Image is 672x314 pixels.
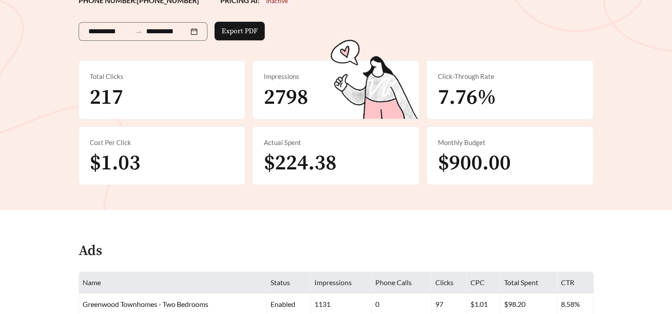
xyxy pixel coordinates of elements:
[470,278,485,287] span: CPC
[79,243,102,259] h4: Ads
[215,22,265,40] button: Export PDF
[90,150,140,177] span: $1.03
[222,26,258,36] span: Export PDF
[263,137,408,148] div: Actual Spent
[437,71,582,82] div: Click-Through Rate
[83,300,208,308] span: Greenwood Townhomes - Two Bedrooms
[437,150,510,177] span: $900.00
[135,28,143,36] span: swap-right
[263,71,408,82] div: Impressions
[267,272,311,294] th: Status
[90,84,123,111] span: 217
[437,84,496,111] span: 7.76%
[501,272,557,294] th: Total Spent
[372,272,432,294] th: Phone Calls
[270,300,295,308] span: enabled
[79,272,267,294] th: Name
[90,71,235,82] div: Total Clicks
[263,84,308,111] span: 2798
[561,278,574,287] span: CTR
[90,137,235,148] div: Cost Per Click
[135,27,143,35] span: to
[432,272,467,294] th: Clicks
[263,150,336,177] span: $224.38
[437,137,582,148] div: Monthly Budget
[311,272,372,294] th: Impressions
